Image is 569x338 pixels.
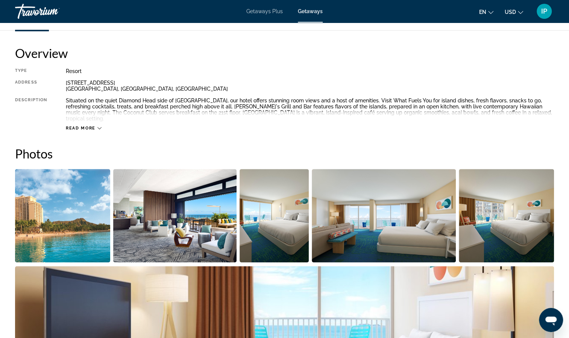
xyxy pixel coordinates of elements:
[539,308,563,332] iframe: Button to launch messaging window
[15,169,110,263] button: Open full-screen image slider
[534,3,554,19] button: User Menu
[312,169,456,263] button: Open full-screen image slider
[66,97,554,122] div: Situated on the quiet Diamond Head side of [GEOGRAPHIC_DATA], our hotel offers stunning room view...
[66,80,554,92] div: [STREET_ADDRESS] [GEOGRAPHIC_DATA], [GEOGRAPHIC_DATA], [GEOGRAPHIC_DATA]
[479,6,493,17] button: Change language
[246,8,283,14] a: Getaways Plus
[541,8,547,15] span: IP
[505,9,516,15] span: USD
[15,2,90,21] a: Travorium
[66,126,96,131] span: Read more
[15,80,47,92] div: Address
[66,68,554,74] div: Resort
[66,125,102,131] button: Read more
[240,169,308,263] button: Open full-screen image slider
[15,146,554,161] h2: Photos
[15,46,554,61] h2: Overview
[459,169,554,263] button: Open full-screen image slider
[15,68,47,74] div: Type
[479,9,486,15] span: en
[113,169,237,263] button: Open full-screen image slider
[15,97,47,122] div: Description
[298,8,323,14] a: Getaways
[505,6,523,17] button: Change currency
